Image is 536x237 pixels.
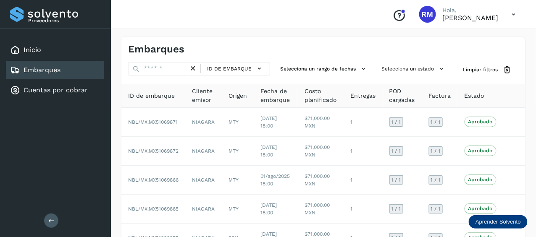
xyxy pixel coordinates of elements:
span: 1 / 1 [431,206,441,211]
p: Aprender Solvento [476,219,521,225]
td: $71,000.00 MXN [298,195,344,224]
span: Costo planificado [305,87,337,104]
a: Cuentas por cobrar [24,86,88,94]
span: Origen [229,91,247,100]
span: 1 / 1 [431,120,441,125]
td: 1 [344,195,383,224]
td: NIAGARA [185,195,222,224]
div: Embarques [6,61,104,79]
p: Aprobado [468,148,493,154]
div: Cuentas por cobrar [6,81,104,99]
p: Hola, [443,7,499,14]
span: 1 / 1 [431,148,441,154]
span: [DATE] 18:00 [261,202,277,216]
span: Estado [465,91,484,100]
td: MTY [222,195,254,224]
td: NIAGARA [185,166,222,195]
span: ID de embarque [207,65,252,73]
span: NBL/MX.MX51069865 [128,206,179,212]
td: NIAGARA [185,137,222,166]
span: NBL/MX.MX51069871 [128,119,178,125]
td: $71,000.00 MXN [298,108,344,137]
div: Aprender Solvento [469,215,528,229]
span: 1 / 1 [391,148,401,154]
td: 1 [344,166,383,195]
span: [DATE] 18:00 [261,115,277,129]
td: NIAGARA [185,108,222,137]
span: NBL/MX.MX51069872 [128,148,179,154]
span: NBL/MX.MX51069866 [128,177,179,183]
td: MTY [222,137,254,166]
span: 1 / 1 [391,120,401,125]
td: MTY [222,108,254,137]
p: Aprobado [468,119,493,125]
p: Aprobado [468,206,493,211]
td: $71,000.00 MXN [298,137,344,166]
span: 1 / 1 [431,177,441,182]
button: Limpiar filtros [457,62,519,78]
span: 01/ago/2025 18:00 [261,173,290,187]
button: ID de embarque [205,63,266,75]
td: 1 [344,108,383,137]
button: Selecciona un rango de fechas [277,62,371,76]
span: 1 / 1 [391,206,401,211]
p: Proveedores [28,18,101,23]
button: Selecciona un estado [378,62,450,76]
td: 1 [344,137,383,166]
a: Embarques [24,66,60,74]
span: ID de embarque [128,91,175,100]
p: RICARDO MONTEMAYOR [443,14,499,22]
span: Entregas [351,91,376,100]
p: Aprobado [468,177,493,182]
a: Inicio [24,46,41,54]
span: 1 / 1 [391,177,401,182]
h4: Embarques [128,43,184,55]
td: $71,000.00 MXN [298,166,344,195]
span: POD cargadas [389,87,415,104]
span: Fecha de embarque [261,87,291,104]
span: [DATE] 18:00 [261,144,277,158]
td: MTY [222,166,254,195]
div: Inicio [6,41,104,59]
span: Limpiar filtros [463,66,498,73]
span: Factura [429,91,451,100]
span: Cliente emisor [192,87,215,104]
